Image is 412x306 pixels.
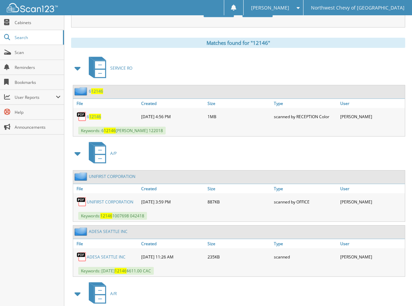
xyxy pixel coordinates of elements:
[339,99,405,108] a: User
[15,50,61,55] span: Scan
[100,213,112,219] span: 12146
[115,268,127,274] span: 12146
[89,114,101,120] span: 12146
[339,250,405,264] div: [PERSON_NAME]
[78,267,154,275] span: Keywords: [DATE] $611.00 CAC
[139,195,206,209] div: [DATE] 3:59 PM
[206,99,272,108] a: Size
[272,184,339,193] a: Type
[87,254,126,260] a: ADESA SEATTLE INC
[206,250,272,264] div: 235KB
[77,252,87,262] img: PDF.png
[15,94,56,100] span: User Reports
[311,6,405,10] span: Northwest Chevy of [GEOGRAPHIC_DATA]
[87,199,133,205] a: UNIFIRST CORPORATION
[272,110,339,123] div: scanned by RECEPTION Color
[73,184,139,193] a: File
[75,227,89,236] img: folder2.png
[71,38,405,48] div: Matches found for "12146"
[206,184,272,193] a: Size
[339,239,405,248] a: User
[15,65,61,70] span: Reminders
[15,109,61,115] span: Help
[272,250,339,264] div: scanned
[110,150,117,156] span: A/P
[110,291,117,296] span: A/R
[89,174,135,179] a: UNIFIRST CORPORATION
[139,110,206,123] div: [DATE] 4:56 PM
[339,195,405,209] div: [PERSON_NAME]
[89,229,128,234] a: ADESA SEATTLE INC
[139,250,206,264] div: [DATE] 11:26 AM
[73,239,139,248] a: File
[7,3,58,12] img: scan123-logo-white.svg
[75,87,89,95] img: folder2.png
[206,195,272,209] div: 887KB
[339,110,405,123] div: [PERSON_NAME]
[139,184,206,193] a: Created
[378,273,412,306] iframe: Chat Widget
[339,184,405,193] a: User
[77,197,87,207] img: PDF.png
[15,35,60,40] span: Search
[85,55,132,82] a: SERVICE RO
[251,6,289,10] span: [PERSON_NAME]
[139,239,206,248] a: Created
[73,99,139,108] a: File
[15,20,61,25] span: Cabinets
[75,172,89,181] img: folder2.png
[78,212,147,220] span: Keywords: 1007698 042418
[89,88,103,94] a: 612146
[104,128,116,133] span: 12146
[77,111,87,122] img: PDF.png
[272,99,339,108] a: Type
[15,79,61,85] span: Bookmarks
[15,124,61,130] span: Announcements
[139,99,206,108] a: Created
[110,65,132,71] span: SERVICE RO
[206,110,272,123] div: 1MB
[206,239,272,248] a: Size
[87,114,101,120] a: 612146
[272,239,339,248] a: Type
[91,88,103,94] span: 12146
[78,127,166,134] span: Keywords: 6 [PERSON_NAME] 122018
[272,195,339,209] div: scanned by OFFICE
[85,140,117,167] a: A/P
